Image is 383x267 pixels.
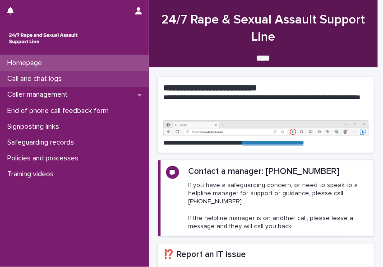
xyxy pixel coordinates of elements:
[163,120,369,136] img: https%3A%2F%2Fcdn.document360.io%2F0deca9d6-0dac-4e56-9e8f-8d9979bfce0e%2FImages%2FDocumentation%...
[4,59,49,67] p: Homepage
[4,122,66,131] p: Signposting links
[7,29,79,47] img: rhQMoQhaT3yELyF149Cw
[188,181,368,230] p: If you have a safeguarding concern, or need to speak to a helpline manager for support or guidanc...
[4,154,86,163] p: Policies and processes
[4,90,75,99] p: Caller management
[4,107,116,115] p: End of phone call feedback form
[163,249,369,261] h2: ⁉️ Report an IT issue
[188,166,339,178] h2: Contact a manager: [PHONE_NUMBER]
[158,12,369,45] h1: 24/7 Rape & Sexual Assault Support Line
[4,75,69,83] p: Call and chat logs
[4,138,81,147] p: Safeguarding records
[4,170,61,178] p: Training videos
